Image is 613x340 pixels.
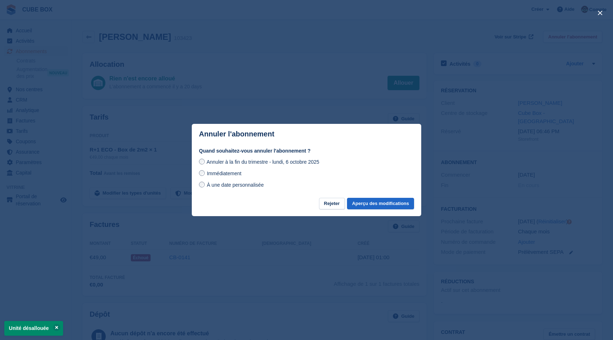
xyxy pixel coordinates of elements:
button: Rejeter [319,198,345,210]
p: Unité désallouée [4,321,63,336]
input: À une date personnalisée [199,182,205,187]
span: À une date personnalisée [207,182,264,188]
label: Quand souhaitez-vous annuler l'abonnement ? [199,147,414,155]
p: Annuler l'abonnement [199,130,274,138]
input: Immédiatement [199,170,205,176]
button: close [594,7,606,19]
button: Aperçu des modifications [347,198,414,210]
input: Annuler à la fin du trimestre - lundi, 6 octobre 2025 [199,159,205,164]
span: Annuler à la fin du trimestre - lundi, 6 octobre 2025 [206,159,319,165]
span: Immédiatement [207,171,241,176]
